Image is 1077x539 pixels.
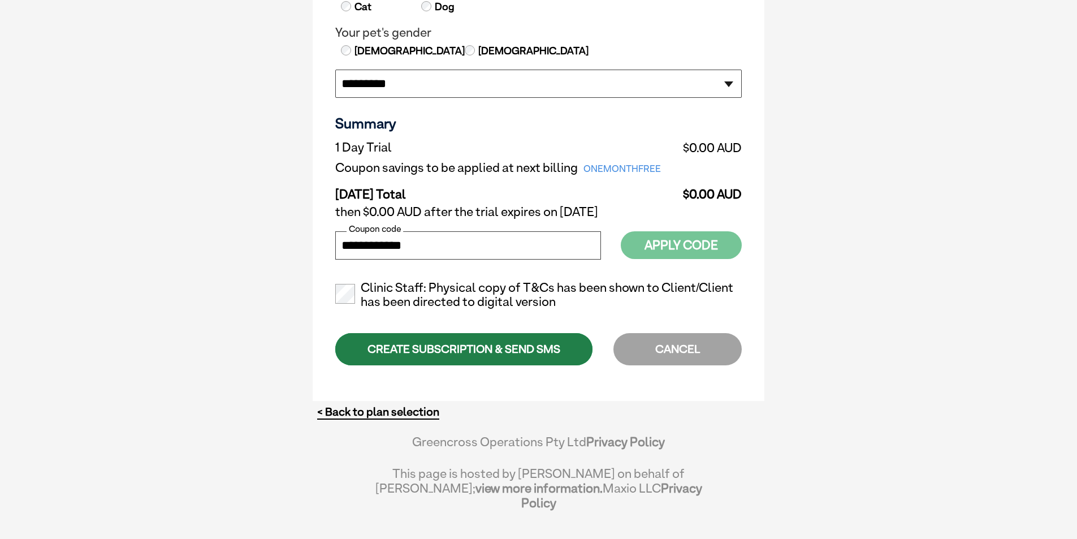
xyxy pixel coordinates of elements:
[335,25,742,40] legend: Your pet's gender
[586,434,665,449] a: Privacy Policy
[621,231,742,259] button: Apply Code
[375,460,702,510] div: This page is hosted by [PERSON_NAME] on behalf of [PERSON_NAME]; Maxio LLC
[578,161,667,177] span: ONEMONTHFREE
[335,333,592,365] div: CREATE SUBSCRIPTION & SEND SMS
[375,434,702,460] div: Greencross Operations Pty Ltd
[678,137,742,158] td: $0.00 AUD
[678,178,742,202] td: $0.00 AUD
[335,115,742,132] h3: Summary
[317,405,439,419] a: < Back to plan selection
[335,178,678,202] td: [DATE] Total
[335,137,678,158] td: 1 Day Trial
[613,333,742,365] div: CANCEL
[347,224,403,234] label: Coupon code
[335,281,742,310] label: Clinic Staff: Physical copy of T&Cs has been shown to Client/Client has been directed to digital ...
[335,284,355,304] input: Clinic Staff: Physical copy of T&Cs has been shown to Client/Client has been directed to digital ...
[335,202,742,222] td: then $0.00 AUD after the trial expires on [DATE]
[335,158,678,178] td: Coupon savings to be applied at next billing
[475,481,603,495] a: view more information.
[521,481,702,510] a: Privacy Policy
